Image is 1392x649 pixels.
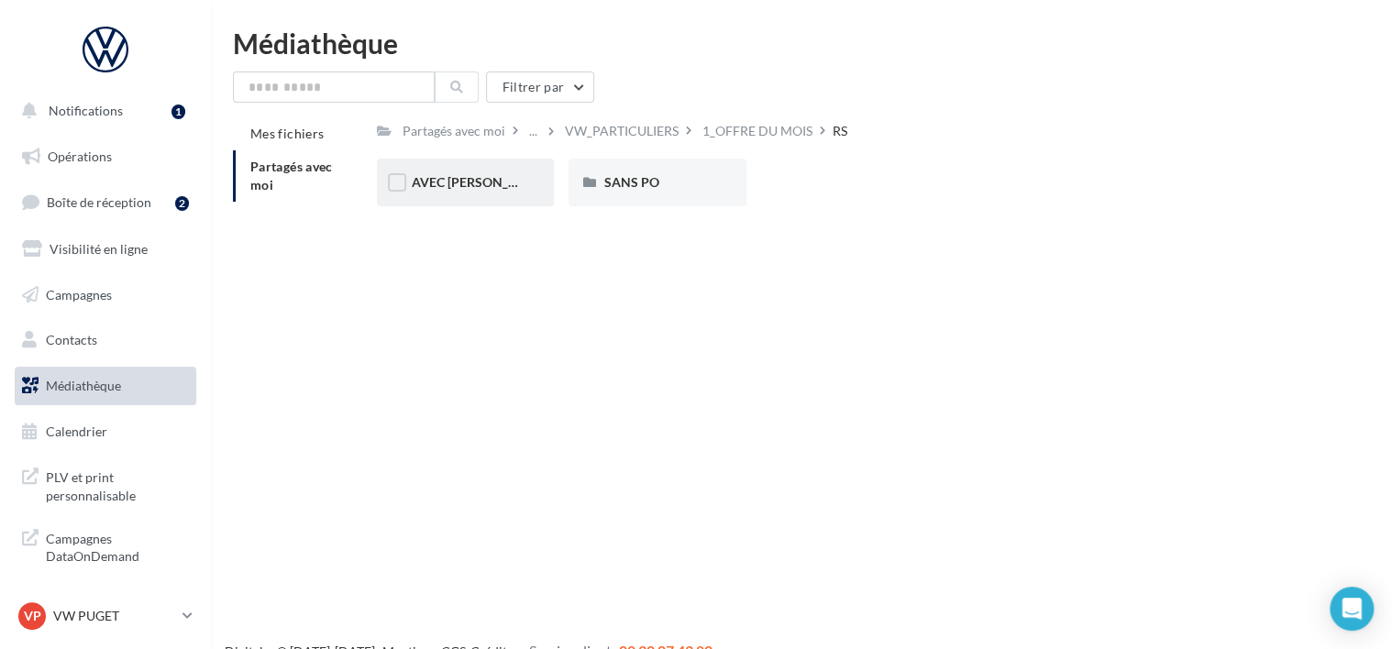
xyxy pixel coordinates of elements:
[46,526,189,566] span: Campagnes DataOnDemand
[53,607,175,625] p: VW PUGET
[412,174,550,190] span: AVEC [PERSON_NAME]
[49,103,123,118] span: Notifications
[1330,587,1374,631] div: Open Intercom Messenger
[11,412,200,451] a: Calendrier
[11,321,200,359] a: Contacts
[833,122,847,140] div: RS
[46,423,107,439] span: Calendrier
[46,332,97,347] span: Contacts
[702,122,812,140] div: 1_OFFRE DU MOIS
[11,519,200,573] a: Campagnes DataOnDemand
[24,607,41,625] span: VP
[46,465,189,504] span: PLV et print personnalisable
[11,92,193,130] button: Notifications 1
[11,230,200,269] a: Visibilité en ligne
[50,241,148,257] span: Visibilité en ligne
[403,122,505,140] div: Partagés avec moi
[46,378,121,393] span: Médiathèque
[46,286,112,302] span: Campagnes
[233,29,1370,57] div: Médiathèque
[15,599,196,633] a: VP VW PUGET
[486,71,594,103] button: Filtrer par
[565,122,679,140] div: VW_PARTICULIERS
[11,182,200,222] a: Boîte de réception2
[47,194,151,210] span: Boîte de réception
[11,276,200,314] a: Campagnes
[11,367,200,405] a: Médiathèque
[250,159,333,192] span: Partagés avec moi
[603,174,658,190] span: SANS PO
[171,104,185,119] div: 1
[250,126,324,141] span: Mes fichiers
[175,196,189,211] div: 2
[525,118,541,144] div: ...
[11,137,200,176] a: Opérations
[48,148,112,164] span: Opérations
[11,457,200,511] a: PLV et print personnalisable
